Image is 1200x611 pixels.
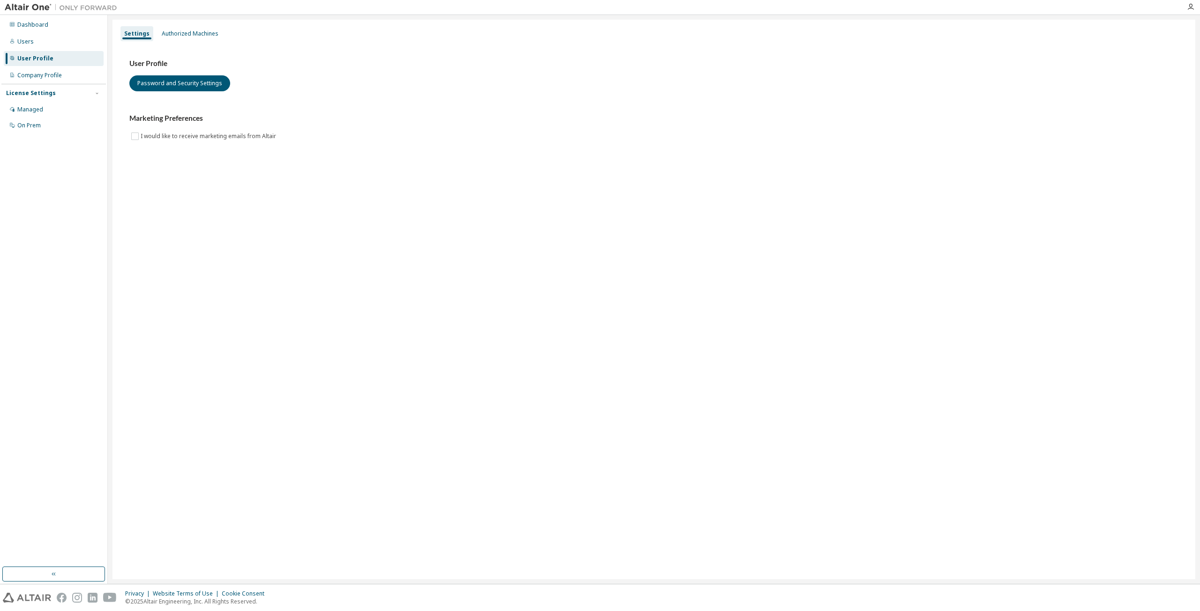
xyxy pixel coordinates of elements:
[129,114,1178,123] h3: Marketing Preferences
[162,30,218,37] div: Authorized Machines
[103,593,117,603] img: youtube.svg
[88,593,97,603] img: linkedin.svg
[17,122,41,129] div: On Prem
[17,38,34,45] div: Users
[153,590,222,597] div: Website Terms of Use
[222,590,270,597] div: Cookie Consent
[129,59,1178,68] h3: User Profile
[141,131,278,142] label: I would like to receive marketing emails from Altair
[17,72,62,79] div: Company Profile
[17,21,48,29] div: Dashboard
[6,89,56,97] div: License Settings
[3,593,51,603] img: altair_logo.svg
[72,593,82,603] img: instagram.svg
[57,593,67,603] img: facebook.svg
[124,30,150,37] div: Settings
[125,597,270,605] p: © 2025 Altair Engineering, Inc. All Rights Reserved.
[129,75,230,91] button: Password and Security Settings
[17,55,53,62] div: User Profile
[125,590,153,597] div: Privacy
[17,106,43,113] div: Managed
[5,3,122,12] img: Altair One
